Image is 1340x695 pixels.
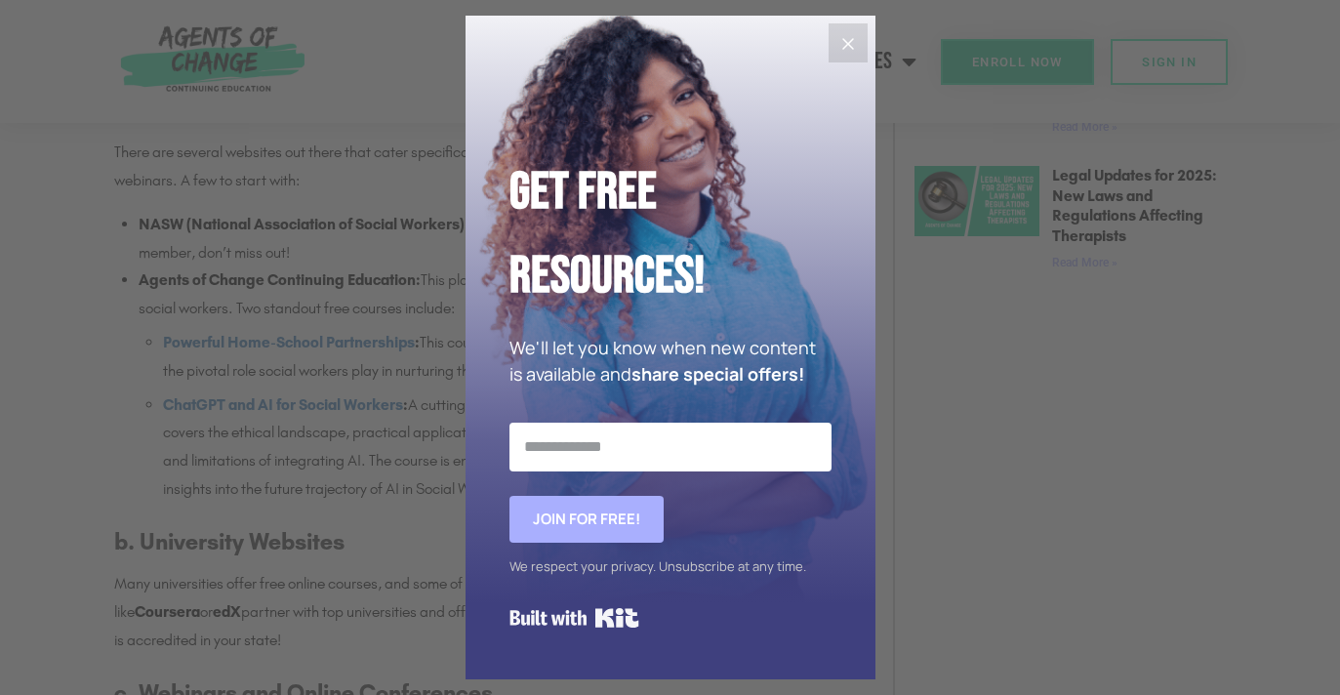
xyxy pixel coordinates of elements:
button: Join for FREE! [509,496,664,543]
strong: share special offers! [631,362,804,386]
p: We'll let you know when new content is available and [509,335,832,388]
input: Email Address [509,423,832,471]
div: We respect your privacy. Unsubscribe at any time. [509,552,832,581]
a: Built with Kit [509,600,639,635]
button: Close [829,23,868,62]
h2: Get Free Resources! [509,150,832,319]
